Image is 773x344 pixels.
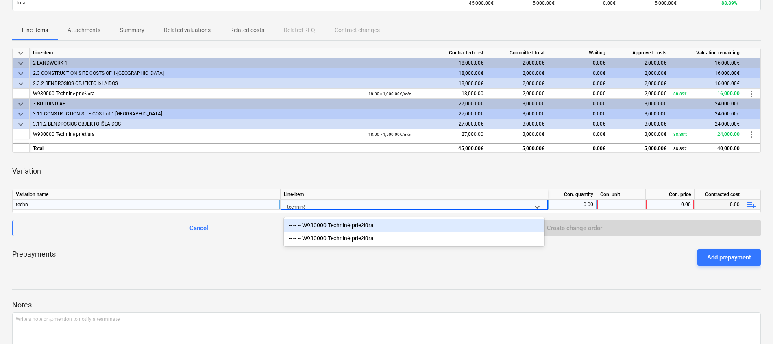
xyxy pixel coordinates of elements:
[697,249,761,266] button: Add prepayment
[368,91,413,96] small: 18.00 × 1,000.00€ / mėn.
[33,78,361,89] div: 2.3.2 BENDROSIOS OBJEKTO IŠLAIDOS
[487,119,548,129] div: 3,000.00€
[649,200,691,210] div: 0.00
[12,220,385,236] button: Cancel
[368,89,483,99] div: 18,000.00
[16,120,26,129] span: keyboard_arrow_down
[548,48,609,58] div: Waiting
[368,132,413,137] small: 18.00 × 1,500.00€ / mėn.
[68,26,100,35] p: Attachments
[609,143,670,153] div: 5,000.00€
[13,189,281,200] div: Variation name
[551,200,593,210] div: 0.00
[609,78,670,89] div: 2,000.00€
[670,78,743,89] div: 16,000.00€
[747,130,756,139] span: more_vert
[695,189,743,200] div: Contracted cost
[365,48,487,58] div: Contracted cost
[646,189,695,200] div: Con. price
[533,0,555,6] span: 5,000.00€
[732,305,773,344] iframe: Chat Widget
[487,68,548,78] div: 2,000.00€
[16,99,26,109] span: keyboard_arrow_down
[16,59,26,68] span: keyboard_arrow_down
[281,189,548,200] div: Line-item
[673,144,740,154] div: 40,000.00
[670,58,743,68] div: 16,000.00€
[30,143,365,153] div: Total
[487,78,548,89] div: 2,000.00€
[645,91,666,96] span: 2,000.00€
[609,68,670,78] div: 2,000.00€
[33,99,361,109] div: 3 BUILDING AB
[120,26,144,35] p: Summary
[30,48,365,58] div: Line-item
[670,68,743,78] div: 16,000.00€
[747,200,756,210] span: playlist_add
[548,78,609,89] div: 0.00€
[670,119,743,129] div: 24,000.00€
[365,58,487,68] div: 18,000.00€
[33,129,361,139] div: W930000 Techninė priežiūra
[487,109,548,119] div: 3,000.00€
[16,109,26,119] span: keyboard_arrow_down
[368,129,483,139] div: 27,000.00
[33,58,361,68] div: 2 LANDWORK 1
[365,68,487,78] div: 18,000.00€
[673,146,687,151] small: 88.89%
[189,223,208,233] div: Cancel
[33,119,361,129] div: 3.11.2 BENDROSIOS OBJEKTO IŠLAIDOS
[670,99,743,109] div: 24,000.00€
[164,26,211,35] p: Related valuations
[16,48,26,58] span: keyboard_arrow_down
[597,189,646,200] div: Con. unit
[548,119,609,129] div: 0.00€
[548,58,609,68] div: 0.00€
[16,69,26,78] span: keyboard_arrow_down
[673,129,740,139] div: 24,000.00
[548,68,609,78] div: 0.00€
[645,131,666,137] span: 3,000.00€
[365,109,487,119] div: 27,000.00€
[12,249,56,266] p: Prepayments
[603,0,616,6] span: 0.00€
[365,78,487,89] div: 18,000.00€
[673,91,687,96] small: 88.89%
[673,89,740,99] div: 16,000.00
[609,109,670,119] div: 3,000.00€
[33,89,361,99] div: W930000 Techninė priežiūra
[487,48,548,58] div: Committed total
[487,58,548,68] div: 2,000.00€
[609,58,670,68] div: 2,000.00€
[284,232,544,245] div: -- -- -- W930000 Techninė priežiūra
[16,79,26,89] span: keyboard_arrow_down
[609,119,670,129] div: 3,000.00€
[365,99,487,109] div: 27,000.00€
[673,132,687,137] small: 88.89%
[12,300,761,310] p: Notes
[548,143,609,153] div: 0.00€
[695,200,743,210] div: 0.00
[609,99,670,109] div: 3,000.00€
[670,48,743,58] div: Valuation remaining
[365,119,487,129] div: 27,000.00€
[487,143,548,153] div: 5,000.00€
[33,109,361,119] div: 3.11 CONSTRUCTION SITE COST of 1-[GEOGRAPHIC_DATA]
[365,143,487,153] div: 45,000.00€
[22,26,48,35] p: Line-items
[721,0,738,6] span: 88.89%
[548,99,609,109] div: 0.00€
[707,252,751,263] div: Add prepayment
[548,189,597,200] div: Con. quantity
[593,91,605,96] span: 0.00€
[655,0,677,6] span: 5,000.00€
[16,200,277,209] div: techn
[747,89,756,99] span: more_vert
[230,26,264,35] p: Related costs
[12,166,41,176] p: Variation
[523,131,544,137] span: 3,000.00€
[284,219,544,232] div: -- -- -- W930000 Techninė priežiūra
